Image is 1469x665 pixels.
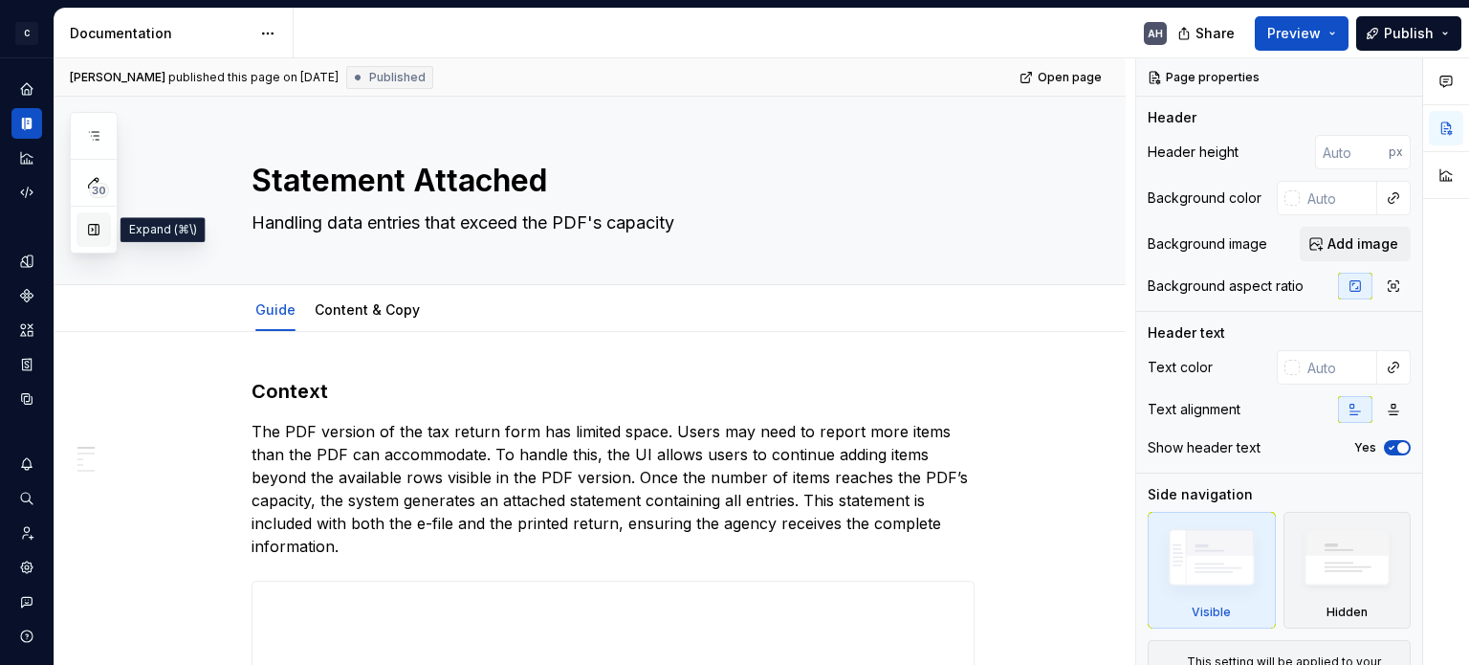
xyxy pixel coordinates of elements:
[11,349,42,380] a: Storybook stories
[1148,108,1196,127] div: Header
[1315,135,1389,169] input: Auto
[1327,234,1398,254] span: Add image
[1148,188,1261,208] div: Background color
[1148,358,1213,377] div: Text color
[11,552,42,583] a: Settings
[1148,512,1276,629] div: Visible
[1148,143,1239,162] div: Header height
[1300,181,1377,215] input: Auto
[11,74,42,104] a: Home
[1148,485,1253,504] div: Side navigation
[1326,605,1368,620] div: Hidden
[1148,26,1163,41] div: AH
[1195,24,1235,43] span: Share
[1148,400,1240,419] div: Text alignment
[1038,70,1102,85] span: Open page
[307,289,428,329] div: Content & Copy
[11,246,42,277] a: Design tokens
[11,483,42,514] button: Search ⌘K
[252,420,975,558] p: The PDF version of the tax return form has limited space. Users may need to report more items tha...
[1354,440,1376,455] label: Yes
[11,280,42,311] a: Components
[1389,144,1403,160] p: px
[15,22,38,45] div: C
[11,143,42,173] a: Analytics
[11,587,42,617] button: Contact support
[248,208,971,238] textarea: Handling data entries that exceed the PDF's capacity
[1300,350,1377,385] input: Auto
[11,518,42,548] a: Invite team
[1148,277,1304,296] div: Background aspect ratio
[1255,16,1348,51] button: Preview
[1356,16,1461,51] button: Publish
[1192,605,1231,620] div: Visible
[1148,438,1261,457] div: Show header text
[315,301,420,318] a: Content & Copy
[252,378,975,405] h3: Context
[168,70,339,85] div: published this page on [DATE]
[369,70,426,85] span: Published
[1148,234,1267,254] div: Background image
[1168,16,1247,51] button: Share
[11,384,42,414] a: Data sources
[1384,24,1434,43] span: Publish
[11,449,42,479] button: Notifications
[121,217,206,242] div: Expand (⌘\)
[1014,64,1110,91] a: Open page
[4,12,50,54] button: C
[248,158,971,204] textarea: Statement Attached
[11,315,42,345] a: Assets
[1267,24,1321,43] span: Preview
[11,177,42,208] a: Code automation
[255,301,296,318] a: Guide
[1283,512,1412,629] div: Hidden
[248,289,303,329] div: Guide
[1148,323,1225,343] div: Header text
[11,108,42,139] a: Documentation
[70,70,165,85] span: [PERSON_NAME]
[70,24,251,43] div: Documentation
[89,183,109,198] span: 30
[1300,227,1411,261] button: Add image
